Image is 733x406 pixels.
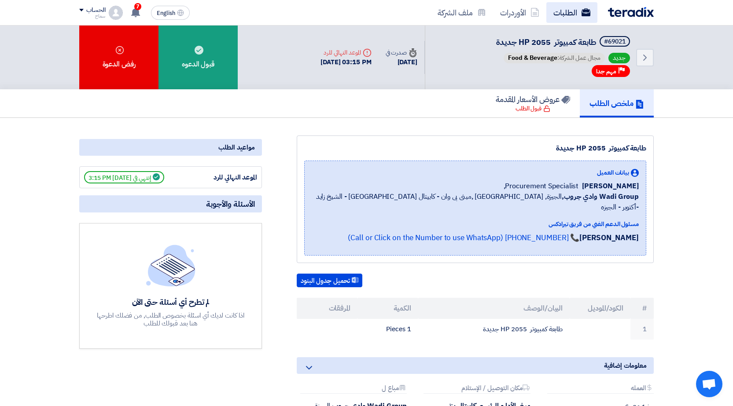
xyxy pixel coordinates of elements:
div: طابعة كمبيوتر 2055 HP جديدة [304,143,646,154]
a: 📞 [PHONE_NUMBER] (Call or Click on the Number to use WhatsApp) [348,232,579,243]
span: مهم جدا [596,67,616,76]
td: 1 [630,319,654,340]
a: الأوردرات [493,2,546,23]
div: العمله [547,384,654,394]
div: رفض الدعوة [79,26,158,89]
a: ملف الشركة [431,2,493,23]
div: مباع ل [300,384,407,394]
a: عروض الأسعار المقدمة قبول الطلب [486,89,580,117]
span: Food & Beverage [508,53,557,62]
div: سماح [79,14,105,18]
h5: طابعة كمبيوتر 2055 HP جديدة [496,36,632,48]
img: Teradix logo [608,7,654,17]
div: مواعيد الطلب [79,139,262,156]
span: Procurement Specialist, [504,181,579,191]
img: profile_test.png [109,6,123,20]
span: الأسئلة والأجوبة [206,199,255,209]
td: طابعة كمبيوتر 2055 HP جديدة [418,319,570,340]
div: الموعد النهائي للرد [191,172,257,183]
h5: عروض الأسعار المقدمة [496,94,570,104]
td: 1 Pieces [357,319,418,340]
div: صدرت في [386,48,417,57]
span: جديد [608,53,630,63]
button: English [151,6,190,20]
span: مجال عمل الشركة: [504,53,605,63]
div: [DATE] [386,57,417,67]
span: طابعة كمبيوتر 2055 HP جديدة [496,36,596,48]
div: مسئول الدعم الفني من فريق تيرادكس [312,219,639,229]
img: empty_state_list.svg [146,245,195,286]
div: لم تطرح أي أسئلة حتى الآن [96,297,246,307]
div: الحساب [86,7,105,14]
th: البيان/الوصف [418,298,570,319]
b: Wadi Group وادي جروب, [562,191,639,202]
th: الكمية [357,298,418,319]
span: بيانات العميل [597,168,629,177]
div: الموعد النهائي للرد [320,48,372,57]
span: English [157,10,175,16]
div: اذا كانت لديك أي اسئلة بخصوص الطلب, من فضلك اطرحها هنا بعد قبولك للطلب [96,311,246,327]
button: تحميل جدول البنود [297,274,362,288]
a: ملخص الطلب [580,89,654,117]
span: [PERSON_NAME] [582,181,639,191]
h5: ملخص الطلب [589,98,644,108]
th: المرفقات [297,298,357,319]
span: 7 [134,3,141,10]
span: معلومات إضافية [604,361,647,370]
th: # [630,298,654,319]
div: مكان التوصيل / الإستلام [424,384,530,394]
div: قبول الطلب [516,104,550,113]
div: [DATE] 03:15 PM [320,57,372,67]
div: #69021 [604,39,626,45]
strong: [PERSON_NAME] [579,232,639,243]
span: الجيزة, [GEOGRAPHIC_DATA] ,مبنى بى وان - كابيتال [GEOGRAPHIC_DATA] - الشيخ زايد -أكتوبر - الجيزه [312,191,639,212]
th: الكود/الموديل [570,298,630,319]
div: قبول الدعوه [158,26,238,89]
span: إنتهي في [DATE] 3:15 PM [84,171,164,183]
div: Open chat [696,371,722,397]
a: الطلبات [546,2,597,23]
